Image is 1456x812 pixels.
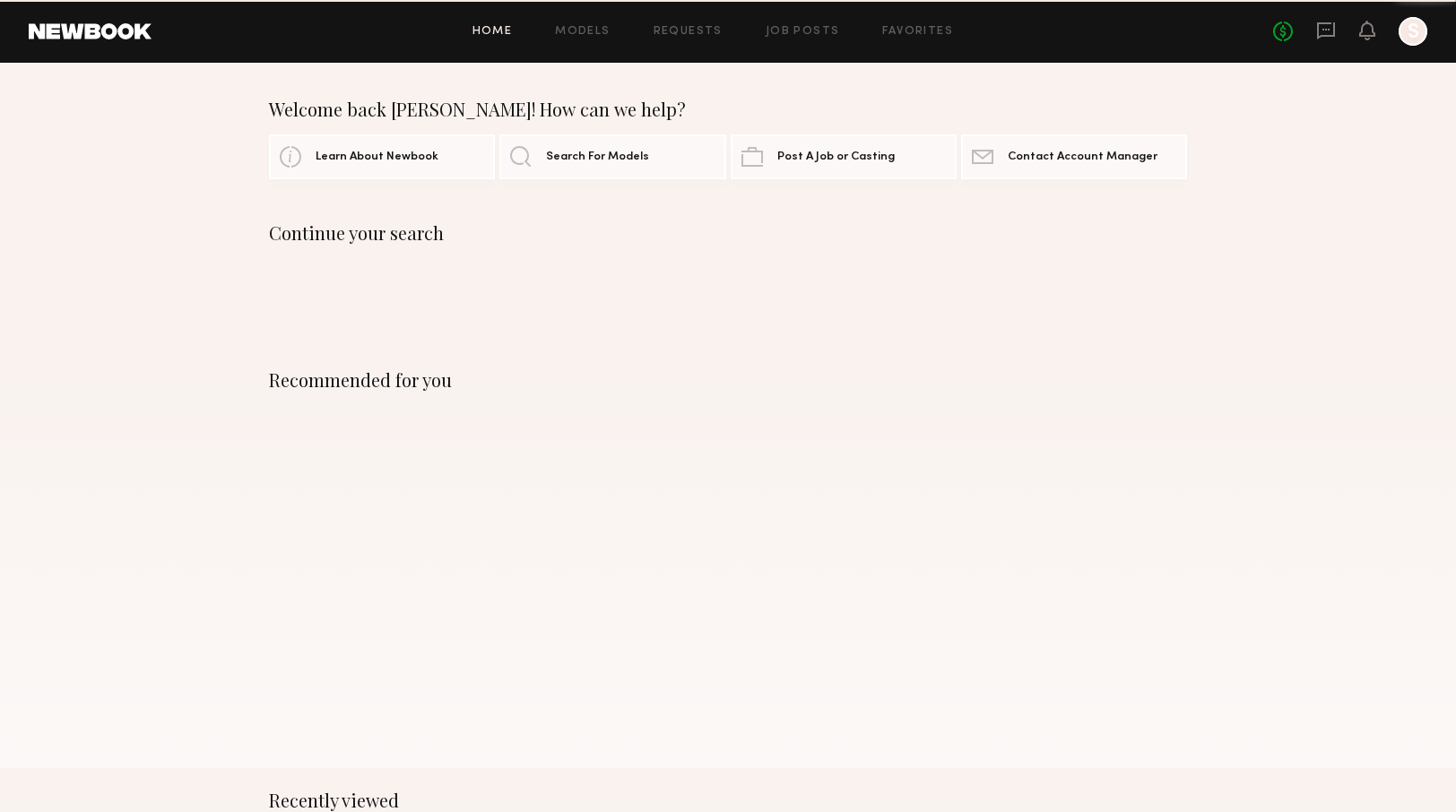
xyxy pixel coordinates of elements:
a: Favorites [882,26,953,38]
div: Continue your search [269,222,1187,244]
a: Learn About Newbook [269,134,495,179]
a: Post A Job or Casting [731,134,957,179]
span: Learn About Newbook [316,151,438,163]
div: Recently viewed [269,790,1187,811]
div: Welcome back [PERSON_NAME]! How can we help? [269,99,1187,120]
span: Post A Job or Casting [777,151,895,163]
div: Recommended for you [269,369,1187,391]
a: S [1399,17,1427,46]
a: Contact Account Manager [961,134,1187,179]
a: Home [472,26,513,38]
a: Search For Models [499,134,725,179]
span: Search For Models [546,151,649,163]
a: Models [555,26,610,38]
a: Job Posts [766,26,840,38]
a: Requests [654,26,723,38]
span: Contact Account Manager [1008,151,1157,163]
